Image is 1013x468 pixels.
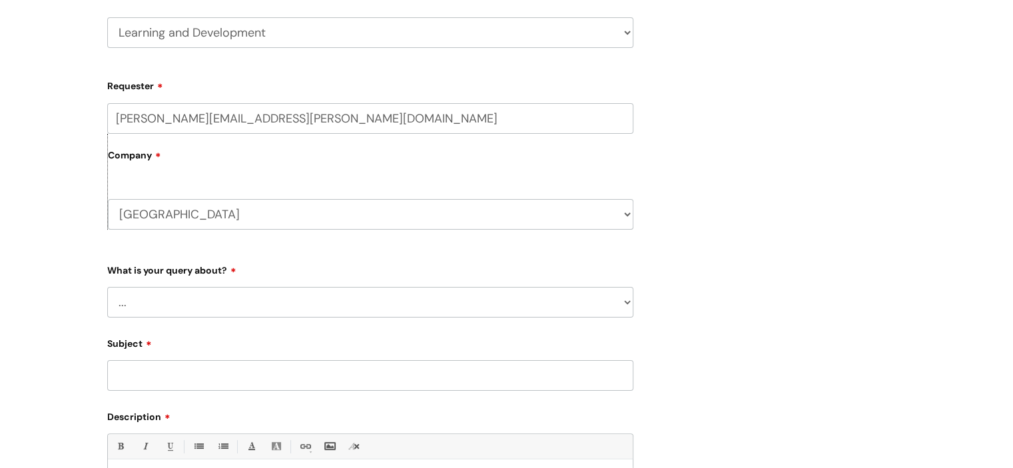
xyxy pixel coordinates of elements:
a: Back Color [268,438,284,455]
a: Italic (Ctrl-I) [137,438,153,455]
label: Company [108,145,633,175]
input: Email [107,103,633,134]
a: Remove formatting (Ctrl-\) [346,438,362,455]
a: Insert Image... [321,438,338,455]
a: Font Color [243,438,260,455]
a: Bold (Ctrl-B) [112,438,129,455]
label: What is your query about? [107,260,633,276]
label: Description [107,407,633,423]
label: Requester [107,76,633,92]
label: Subject [107,334,633,350]
a: Underline(Ctrl-U) [161,438,178,455]
a: Link [296,438,313,455]
a: 1. Ordered List (Ctrl-Shift-8) [214,438,231,455]
a: • Unordered List (Ctrl-Shift-7) [190,438,206,455]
